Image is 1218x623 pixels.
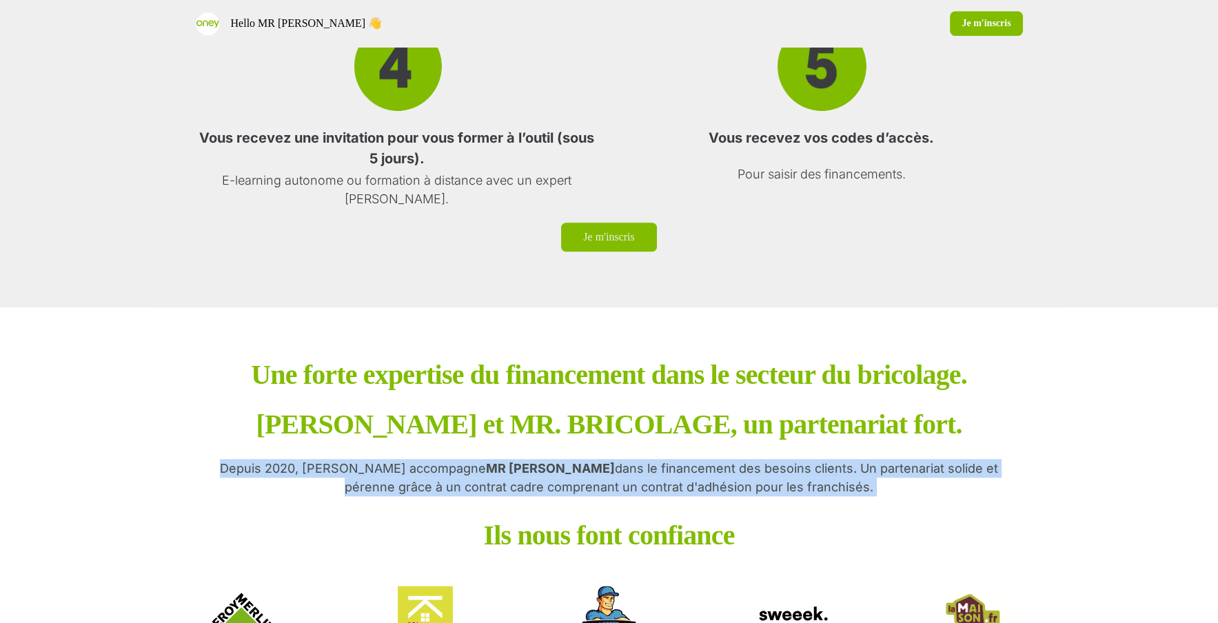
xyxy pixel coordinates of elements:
[251,362,967,437] p: Une forte expertise du financement dans le secteur du bricolage. [PERSON_NAME] et MR. BRICOLAGE, ...
[199,130,594,167] span: Vous recevez une invitation pour vous former à l’outil (sous 5 jours).
[483,518,734,553] p: Ils nous font confiance
[950,11,1022,36] a: Je m'inscris
[560,222,657,252] a: Je m'inscris
[196,459,1023,496] p: Depuis 2020, [PERSON_NAME] accompagne dans le financement des besoins clients. Un partenariat sol...
[709,130,934,146] span: Vous recevez vos codes d’accès.
[231,15,383,32] p: Hello MR [PERSON_NAME] 👋
[196,171,598,208] p: E-learning autonome ou formation à distance avec un expert [PERSON_NAME].
[486,461,615,476] strong: MR [PERSON_NAME]
[738,165,906,183] p: Pour saisir des financements.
